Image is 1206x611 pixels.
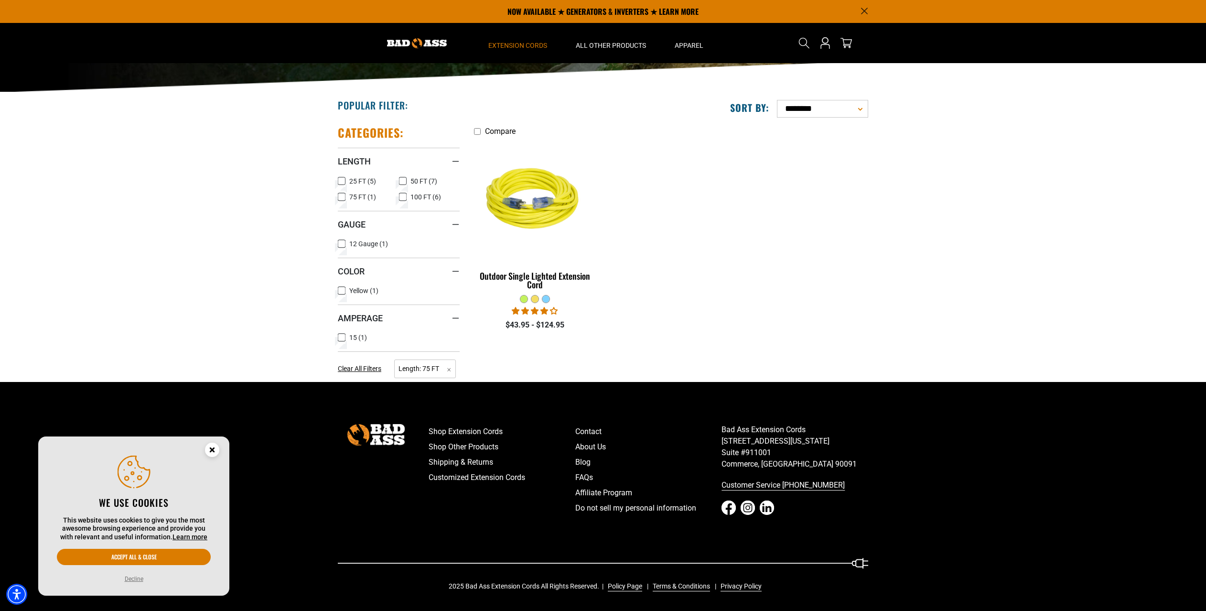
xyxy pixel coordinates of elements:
[485,127,516,136] span: Compare
[474,272,596,289] div: Outdoor Single Lighted Extension Cord
[338,125,404,140] h2: Categories:
[195,436,229,466] button: Close this option
[338,258,460,284] summary: Color
[760,501,774,515] a: LinkedIn - open in a new tab
[410,194,441,200] span: 100 FT (6)
[575,455,722,470] a: Blog
[338,266,365,277] span: Color
[660,23,718,63] summary: Apparel
[338,148,460,175] summary: Length
[721,424,868,470] p: Bad Ass Extension Cords [STREET_ADDRESS][US_STATE] Suite #911001 Commerce, [GEOGRAPHIC_DATA] 90091
[717,581,762,591] a: Privacy Policy
[649,581,710,591] a: Terms & Conditions
[576,41,646,50] span: All Other Products
[6,584,27,605] div: Accessibility Menu
[730,101,769,114] label: Sort by:
[394,364,456,373] a: Length: 75 FT
[429,455,575,470] a: Shipping & Returns
[429,470,575,485] a: Customized Extension Cords
[338,219,366,230] span: Gauge
[839,37,854,49] a: cart
[474,319,596,331] div: $43.95 - $124.95
[338,156,371,167] span: Length
[57,516,211,542] p: This website uses cookies to give you the most awesome browsing experience and provide you with r...
[338,211,460,238] summary: Gauge
[349,194,376,200] span: 75 FT (1)
[57,496,211,509] h2: We use cookies
[575,501,722,516] a: Do not sell my personal information
[475,145,595,255] img: yellow
[488,41,547,50] span: Extension Cords
[349,334,367,341] span: 15 (1)
[575,439,722,455] a: About Us
[512,306,558,316] span: 4.00 stars
[818,23,833,63] a: Open this option
[57,549,211,565] button: Accept all & close
[338,99,408,111] h2: Popular Filter:
[410,178,437,185] span: 50 FT (7)
[387,38,447,48] img: Bad Ass Extension Cords
[575,485,722,501] a: Affiliate Program
[449,581,768,591] div: 2025 Bad Ass Extension Cords All Rights Reserved.
[797,35,812,51] summary: Search
[394,360,456,378] span: Length: 75 FT
[429,424,575,439] a: Shop Extension Cords
[338,313,383,324] span: Amperage
[347,424,405,446] img: Bad Ass Extension Cords
[575,470,722,485] a: FAQs
[474,23,561,63] summary: Extension Cords
[122,574,146,584] button: Decline
[575,424,722,439] a: Contact
[349,178,376,185] span: 25 FT (5)
[721,478,868,493] a: call 833-674-1699
[741,501,755,515] a: Instagram - open in a new tab
[338,365,381,372] span: Clear All Filters
[338,364,385,374] a: Clear All Filters
[38,436,229,596] aside: Cookie Consent
[172,533,207,541] a: This website uses cookies to give you the most awesome browsing experience and provide you with r...
[675,41,703,50] span: Apparel
[721,501,736,515] a: Facebook - open in a new tab
[474,141,596,295] a: yellow Outdoor Single Lighted Extension Cord
[338,305,460,331] summary: Amperage
[561,23,660,63] summary: All Other Products
[349,240,388,247] span: 12 Gauge (1)
[604,581,642,591] a: Policy Page
[429,439,575,455] a: Shop Other Products
[349,287,378,294] span: Yellow (1)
